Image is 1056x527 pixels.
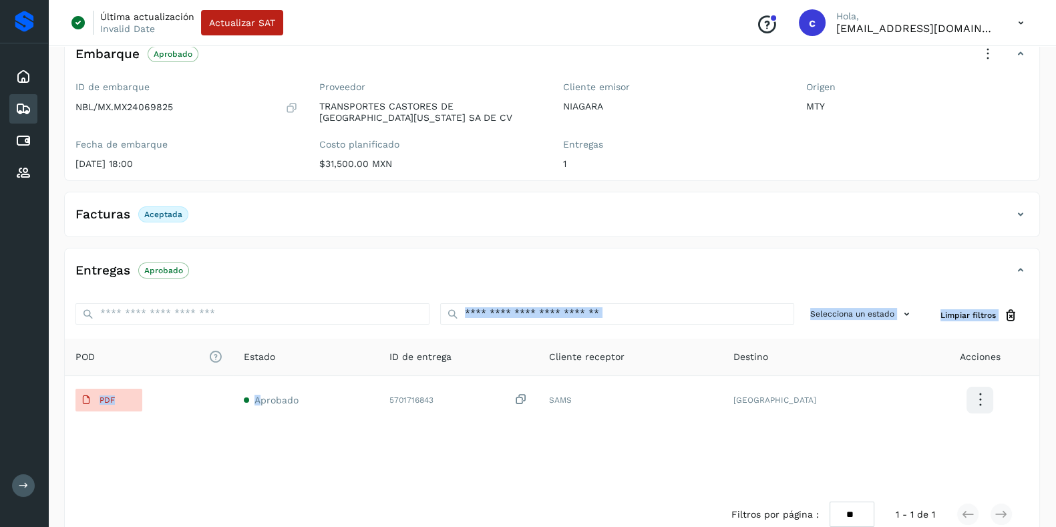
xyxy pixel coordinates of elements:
label: Fecha de embarque [75,139,298,150]
label: ID de embarque [75,81,298,93]
span: Cliente receptor [548,350,624,364]
div: FacturasAceptada [65,203,1039,236]
div: EmbarqueAprobado [65,43,1039,76]
span: Destino [733,350,768,364]
p: Aprobado [154,49,192,59]
div: Inicio [9,62,37,92]
p: [DATE] 18:00 [75,158,298,170]
p: $31,500.00 MXN [319,158,542,170]
label: Proveedor [319,81,542,93]
label: Origen [806,81,1029,93]
p: NIAGARA [563,101,785,112]
p: Última actualización [100,11,194,23]
p: NBL/MX.MX24069825 [75,102,173,113]
button: Selecciona un estado [805,303,919,325]
span: ID de entrega [389,350,452,364]
div: 5701716843 [389,393,528,407]
div: Proveedores [9,158,37,188]
button: Limpiar filtros [930,303,1029,328]
td: [GEOGRAPHIC_DATA] [723,376,920,424]
p: Invalid Date [100,23,155,35]
span: Aprobado [254,395,299,405]
h4: Embarque [75,47,140,62]
span: Estado [244,350,275,364]
p: MTY [806,101,1029,112]
div: Cuentas por pagar [9,126,37,156]
div: Embarques [9,94,37,124]
p: calbor@niagarawater.com [836,22,997,35]
td: SAMS [538,376,723,424]
h4: Facturas [75,207,130,222]
span: Filtros por página : [731,508,819,522]
span: Acciones [960,350,1001,364]
p: Aceptada [144,210,182,219]
p: TRANSPORTES CASTORES DE [GEOGRAPHIC_DATA][US_STATE] SA DE CV [319,101,542,124]
p: 1 [563,158,785,170]
label: Cliente emisor [563,81,785,93]
div: EntregasAprobado [65,259,1039,293]
p: Hola, [836,11,997,22]
label: Costo planificado [319,139,542,150]
label: Entregas [563,139,785,150]
button: Actualizar SAT [201,10,283,35]
span: Limpiar filtros [940,309,996,321]
span: Actualizar SAT [209,18,275,27]
span: POD [75,350,222,364]
p: Aprobado [144,266,183,275]
button: PDF [75,389,142,411]
span: 1 - 1 de 1 [896,508,935,522]
p: PDF [100,395,115,405]
h4: Entregas [75,263,130,279]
